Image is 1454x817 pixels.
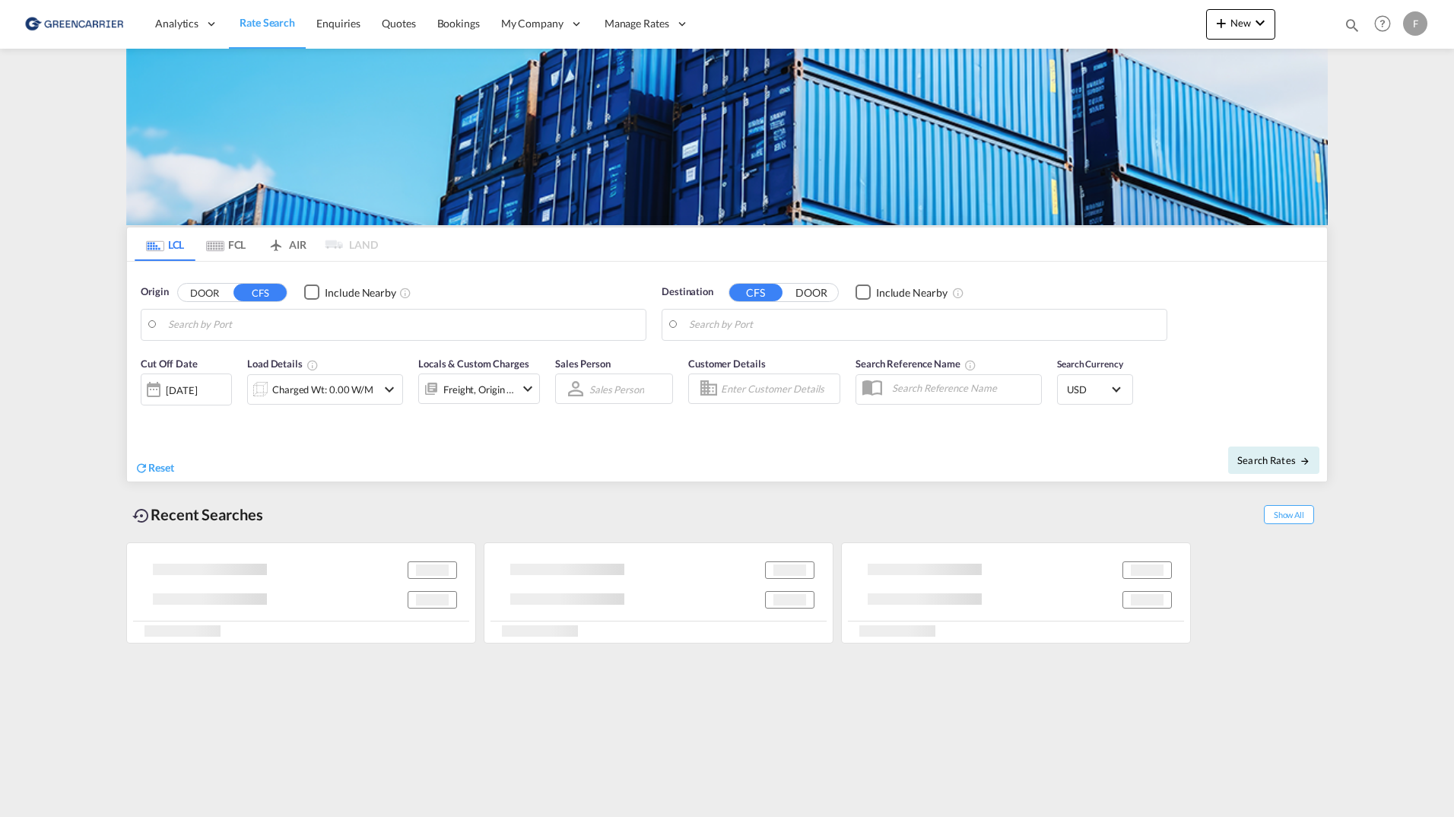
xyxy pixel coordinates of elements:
md-select: Select Currency: $ USDUnited States Dollar [1065,378,1125,400]
md-icon: Unchecked: Ignores neighbouring ports when fetching rates.Checked : Includes neighbouring ports w... [952,287,964,299]
span: Manage Rates [605,16,669,31]
span: Search Currency [1057,358,1123,370]
span: Destination [662,285,713,300]
md-icon: icon-chevron-down [519,380,537,398]
span: USD [1067,383,1110,396]
div: Origin DOOR CFS Checkbox No InkUnchecked: Ignores neighbouring ports when fetching rates.Checked ... [127,262,1327,482]
div: Help [1370,11,1403,38]
img: GreenCarrierFCL_LCL.png [126,49,1328,225]
span: My Company [501,16,564,31]
md-icon: icon-magnify [1344,17,1360,33]
md-icon: icon-refresh [135,461,148,475]
div: Charged Wt: 0.00 W/Micon-chevron-down [247,374,403,405]
span: Search Reference Name [856,358,976,370]
md-icon: Unchecked: Ignores neighbouring ports when fetching rates.Checked : Includes neighbouring ports w... [399,287,411,299]
md-icon: icon-arrow-right [1300,456,1310,466]
div: Include Nearby [325,285,396,300]
div: Recent Searches [126,498,269,532]
span: Locals & Custom Charges [418,358,529,370]
md-datepicker: Select [141,404,152,424]
button: CFS [729,284,783,301]
button: CFS [233,284,287,301]
span: Customer Details [688,358,765,370]
span: Enquiries [316,17,360,30]
md-tab-item: AIR [256,227,317,261]
div: icon-refreshReset [135,460,174,477]
md-pagination-wrapper: Use the left and right arrow keys to navigate between tabs [135,227,378,261]
span: Search Rates [1237,454,1310,466]
img: 609dfd708afe11efa14177256b0082fb.png [23,7,125,41]
span: Rate Search [240,16,295,29]
md-icon: icon-airplane [267,236,285,247]
span: Help [1370,11,1395,37]
span: Analytics [155,16,198,31]
div: Charged Wt: 0.00 W/M [272,379,373,400]
span: Cut Off Date [141,358,198,370]
span: Reset [148,461,174,474]
md-select: Sales Person [588,378,646,400]
div: [DATE] [166,383,197,397]
md-checkbox: Checkbox No Ink [856,285,948,300]
div: Include Nearby [876,285,948,300]
span: New [1212,17,1269,29]
div: F [1403,11,1427,36]
span: Quotes [382,17,415,30]
button: DOOR [785,284,838,301]
span: Bookings [437,17,480,30]
md-icon: Chargeable Weight [306,359,319,371]
md-icon: Your search will be saved by the below given name [964,359,976,371]
md-checkbox: Checkbox No Ink [304,285,396,300]
div: [DATE] [141,374,232,405]
span: Sales Person [555,358,611,370]
md-tab-item: LCL [135,227,195,261]
div: Freight Origin Destination [443,379,515,400]
input: Search Reference Name [884,377,1041,399]
div: Freight Origin Destinationicon-chevron-down [418,374,540,404]
md-icon: icon-backup-restore [132,507,151,525]
span: Origin [141,285,168,300]
input: Search by Port [689,313,1159,336]
button: DOOR [178,284,231,301]
input: Enter Customer Details [721,377,835,400]
md-icon: icon-chevron-down [380,380,398,399]
input: Search by Port [168,313,638,336]
md-tab-item: FCL [195,227,256,261]
md-icon: icon-plus 400-fg [1212,14,1230,32]
div: icon-magnify [1344,17,1360,40]
button: Search Ratesicon-arrow-right [1228,447,1319,474]
md-icon: icon-chevron-down [1251,14,1269,32]
button: icon-plus 400-fgNewicon-chevron-down [1206,9,1275,40]
span: Show All [1264,505,1314,524]
span: Load Details [247,358,319,370]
